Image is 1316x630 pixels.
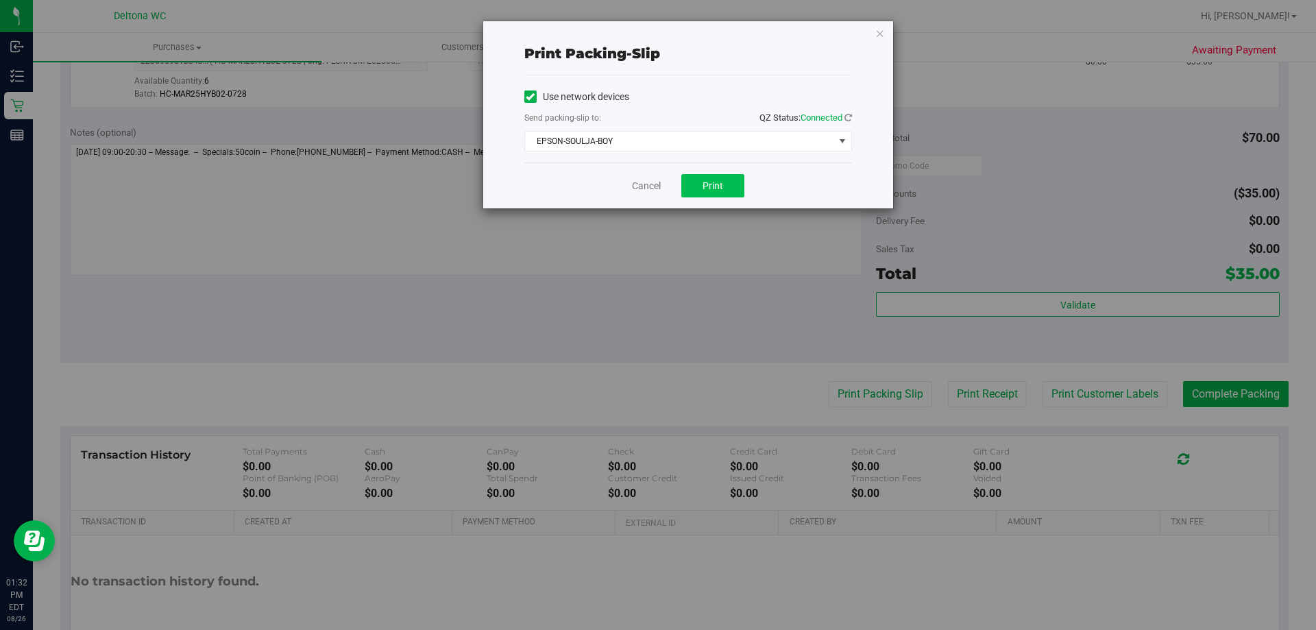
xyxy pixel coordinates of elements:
button: Print [681,174,744,197]
span: EPSON-SOULJA-BOY [525,132,834,151]
span: Connected [801,112,842,123]
label: Use network devices [524,90,629,104]
span: QZ Status: [759,112,852,123]
label: Send packing-slip to: [524,112,601,124]
span: Print [703,180,723,191]
span: Print packing-slip [524,45,660,62]
a: Cancel [632,179,661,193]
iframe: Resource center [14,520,55,561]
span: select [833,132,851,151]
